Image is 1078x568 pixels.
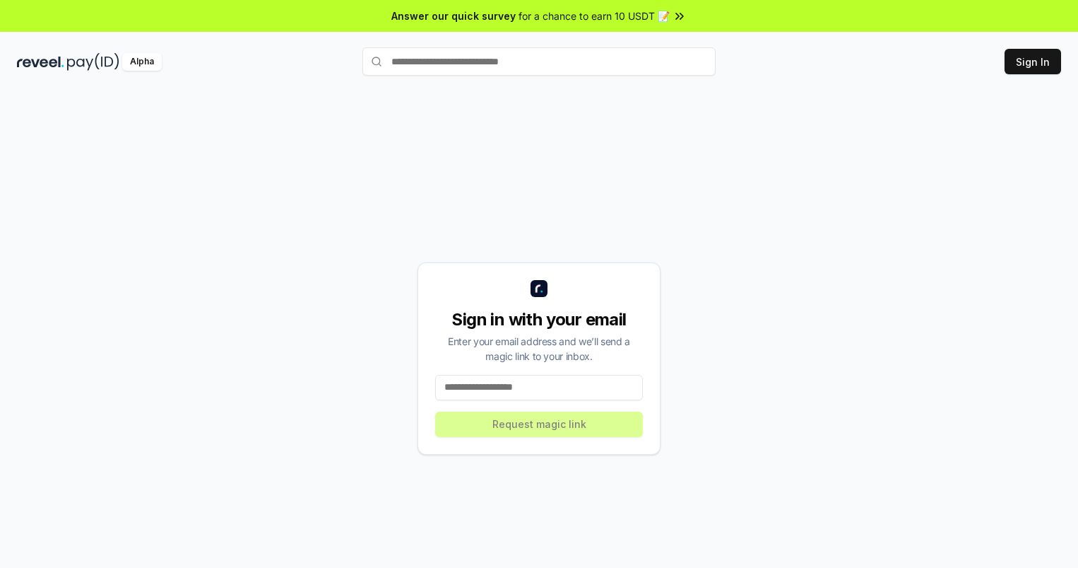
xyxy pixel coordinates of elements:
button: Sign In [1005,49,1061,74]
span: Answer our quick survey [391,8,516,23]
div: Enter your email address and we’ll send a magic link to your inbox. [435,334,643,364]
img: reveel_dark [17,53,64,71]
div: Sign in with your email [435,308,643,331]
span: for a chance to earn 10 USDT 📝 [519,8,670,23]
img: logo_small [531,280,547,297]
div: Alpha [122,53,162,71]
img: pay_id [67,53,119,71]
